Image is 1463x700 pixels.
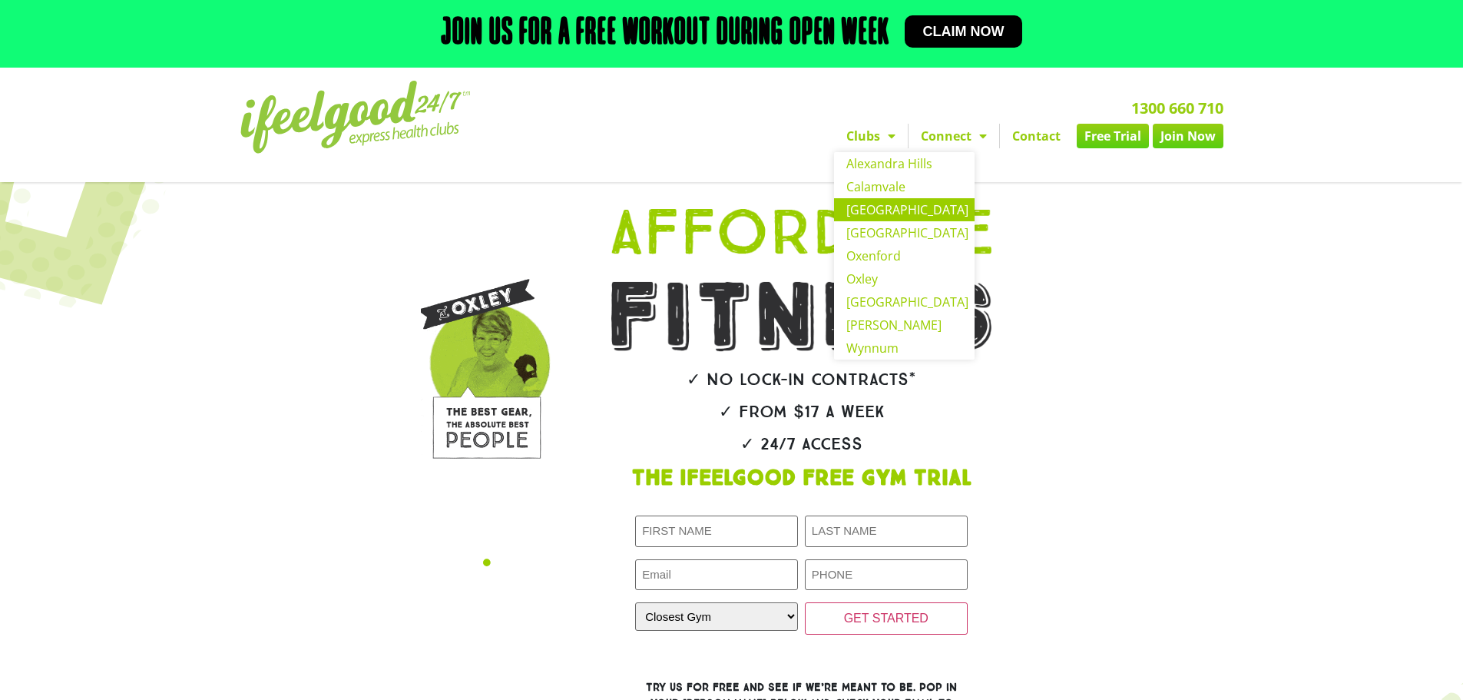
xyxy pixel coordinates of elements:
h2: Join us for a free workout during open week [441,15,889,52]
input: FIRST NAME [635,516,798,547]
ul: Clubs [834,152,975,360]
input: PHONE [805,559,968,591]
input: GET STARTED [805,602,968,635]
a: [GEOGRAPHIC_DATA] [834,221,975,244]
a: Free Trial [1077,124,1149,148]
a: Join Now [1153,124,1223,148]
a: Claim now [905,15,1023,48]
a: 1300 660 710 [1131,98,1223,118]
input: LAST NAME [805,516,968,547]
a: Oxley [834,267,975,290]
a: [GEOGRAPHIC_DATA] [834,198,975,221]
h2: ✓ 24/7 Access [564,436,1039,453]
a: Contact [1000,124,1073,148]
a: Clubs [834,124,908,148]
a: [GEOGRAPHIC_DATA] [834,290,975,314]
a: Wynnum [834,337,975,360]
h2: ✓ No lock-in contracts* [564,371,1039,388]
span: Claim now [923,25,1005,38]
h2: ✓ From $17 a week [564,403,1039,420]
a: [PERSON_NAME] [834,314,975,337]
a: Oxenford [834,244,975,267]
input: Email [635,559,798,591]
a: Calamvale [834,175,975,198]
nav: Menu [590,124,1223,148]
a: Connect [909,124,999,148]
a: Alexandra Hills [834,152,975,175]
h1: The IfeelGood Free Gym Trial [564,468,1039,489]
